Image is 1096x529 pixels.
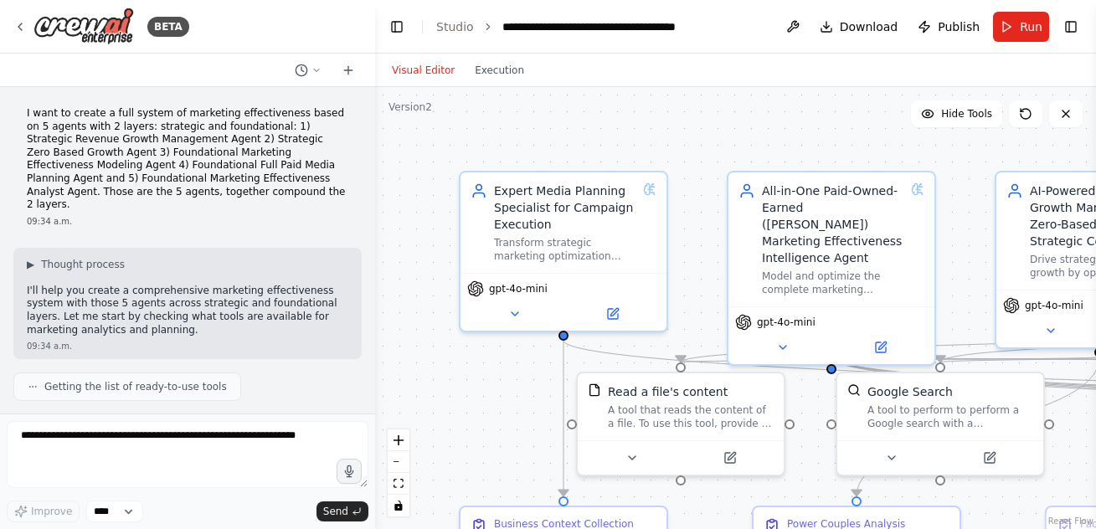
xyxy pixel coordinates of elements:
div: Expert Media Planning Specialist for Campaign ExecutionTransform strategic marketing optimization... [459,171,668,332]
span: gpt-4o-mini [757,316,816,329]
button: ▶Thought process [27,258,125,271]
p: I'll help you create a comprehensive marketing effectiveness system with those 5 agents across st... [27,285,348,336]
p: I want to create a full system of marketing effectiveness based on 5 agents with 2 layers: strate... [27,107,348,212]
span: Send [323,505,348,518]
button: Hide Tools [911,100,1002,127]
span: Thought process [41,258,125,271]
button: Open in side panel [565,304,660,324]
button: Open in side panel [942,448,1037,468]
span: gpt-4o-mini [489,282,548,295]
div: BETA [147,17,189,37]
div: Transform strategic marketing optimization results into detailed, executable media plans with com... [494,236,636,263]
nav: breadcrumb [436,18,676,35]
div: All-in-One Paid-Owned-Earned ([PERSON_NAME]) Marketing Effectiveness Intelligence Agent [762,182,904,266]
div: React Flow controls [388,429,409,516]
span: Getting the list of ready-to-use tools [44,380,227,393]
button: Execution [465,60,534,80]
button: toggle interactivity [388,495,409,516]
span: Hide Tools [941,107,992,121]
div: Google Search [867,383,953,400]
span: Download [840,18,898,35]
button: fit view [388,473,409,495]
span: ▶ [27,258,34,271]
button: Run [993,12,1049,42]
img: FileReadTool [588,383,601,397]
div: 09:34 a.m. [27,340,348,352]
div: All-in-One Paid-Owned-Earned ([PERSON_NAME]) Marketing Effectiveness Intelligence AgentModel and ... [727,171,936,366]
button: zoom out [388,451,409,473]
span: Run [1020,18,1042,35]
button: zoom in [388,429,409,451]
button: Click to speak your automation idea [337,459,362,484]
span: Improve [31,505,72,518]
div: Expert Media Planning Specialist for Campaign Execution [494,182,636,233]
div: FileReadToolRead a file's contentA tool that reads the content of a file. To use this tool, provi... [576,372,785,476]
button: Start a new chat [335,60,362,80]
img: Logo [33,8,134,45]
button: Visual Editor [382,60,465,80]
div: Version 2 [388,100,432,114]
span: gpt-4o-mini [1025,299,1083,312]
a: Studio [436,20,474,33]
img: SerpApiGoogleSearchTool [847,383,861,397]
div: A tool that reads the content of a file. To use this tool, provide a 'file_path' parameter with t... [608,403,774,430]
button: Hide left sidebar [385,15,409,39]
button: Open in side panel [682,448,777,468]
g: Edge from bf12132a-9778-43b6-af2a-f208914e3e3e to 594c8482-b2b1-4b93-8704-23badaec4e0e [555,341,572,496]
div: SerpApiGoogleSearchToolGoogle SearchA tool to perform to perform a Google search with a search_qu... [836,372,1045,476]
button: Show right sidebar [1059,15,1083,39]
div: 09:34 a.m. [27,215,348,228]
div: Read a file's content [608,383,728,400]
button: Send [316,501,368,521]
button: Open in side panel [833,337,928,357]
div: Model and optimize the complete marketing ecosystem (Paid-Owned-Earned) across offline+online cha... [762,270,904,296]
div: A tool to perform to perform a Google search with a search_query. [867,403,1033,430]
span: Publish [938,18,980,35]
button: Publish [911,12,986,42]
a: React Flow attribution [1048,516,1093,526]
button: Improve [7,501,80,522]
button: Switch to previous chat [288,60,328,80]
button: Download [813,12,905,42]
